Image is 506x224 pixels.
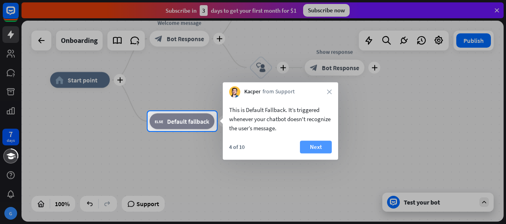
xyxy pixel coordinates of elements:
span: Kacper [244,88,261,96]
div: This is Default Fallback. It’s triggered whenever your chatbot doesn't recognize the user’s message. [229,105,332,133]
i: block_fallback [155,117,163,125]
span: from Support [263,88,295,96]
button: Open LiveChat chat widget [6,3,30,27]
div: 4 of 10 [229,143,245,151]
span: Default fallback [167,117,209,125]
button: Next [300,141,332,153]
i: close [327,89,332,94]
